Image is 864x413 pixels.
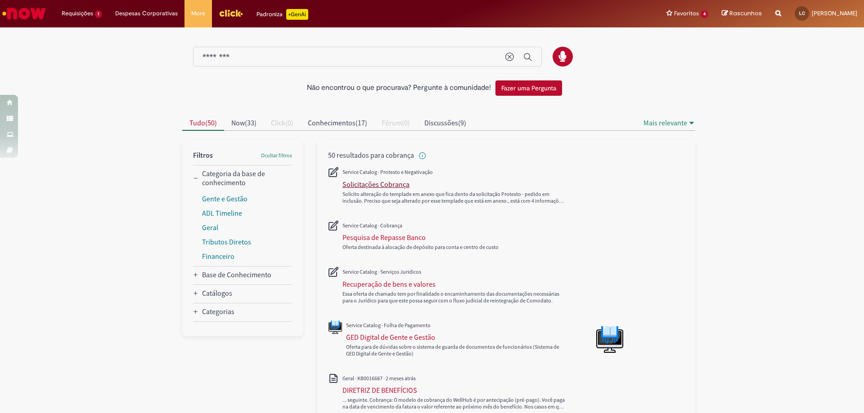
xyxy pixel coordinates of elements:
img: click_logo_yellow_360x200.png [219,6,243,20]
p: +GenAi [286,9,308,20]
span: Favoritos [674,9,699,18]
span: 4 [701,10,708,18]
span: More [191,9,205,18]
div: Padroniza [256,9,308,20]
span: [PERSON_NAME] [812,9,857,17]
span: Requisições [62,9,93,18]
span: Rascunhos [729,9,762,18]
h2: Não encontrou o que procurava? Pergunte à comunidade! [307,84,491,92]
span: LC [799,10,805,16]
a: Rascunhos [722,9,762,18]
button: Fazer uma Pergunta [495,80,562,96]
span: 1 [95,10,102,18]
span: Despesas Corporativas [115,9,178,18]
img: ServiceNow [1,4,47,22]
